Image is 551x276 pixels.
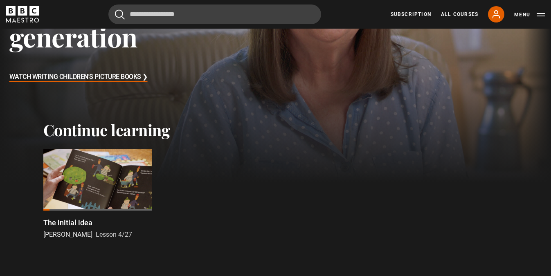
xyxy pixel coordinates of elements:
[441,11,478,18] a: All Courses
[115,9,125,20] button: Submit the search query
[43,231,92,238] span: [PERSON_NAME]
[108,4,321,24] input: Search
[43,149,152,240] a: The initial idea [PERSON_NAME] Lesson 4/27
[43,217,92,228] p: The initial idea
[514,11,545,19] button: Toggle navigation
[391,11,431,18] a: Subscription
[6,6,39,22] svg: BBC Maestro
[43,121,508,139] h2: Continue learning
[96,231,132,238] span: Lesson 4/27
[9,71,148,83] h3: Watch Writing Children's Picture Books ❯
